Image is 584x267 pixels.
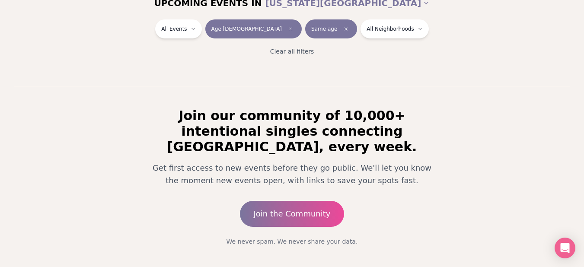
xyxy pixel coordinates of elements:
[147,162,437,187] p: Get first access to new events before they go public. We'll let you know the moment new events op...
[305,19,357,38] button: Same ageClear preference
[555,238,575,258] div: Open Intercom Messenger
[361,19,428,38] button: All Neighborhoods
[265,42,319,61] button: Clear all filters
[240,201,345,227] a: Join the Community
[367,25,414,32] span: All Neighborhoods
[155,19,201,38] button: All Events
[161,25,187,32] span: All Events
[341,24,351,34] span: Clear preference
[140,237,444,246] p: We never spam. We never share your data.
[311,25,337,32] span: Same age
[285,24,296,34] span: Clear age
[205,19,302,38] button: Age [DEMOGRAPHIC_DATA]Clear age
[211,25,282,32] span: Age [DEMOGRAPHIC_DATA]
[140,108,444,155] h2: Join our community of 10,000+ intentional singles connecting [GEOGRAPHIC_DATA], every week.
